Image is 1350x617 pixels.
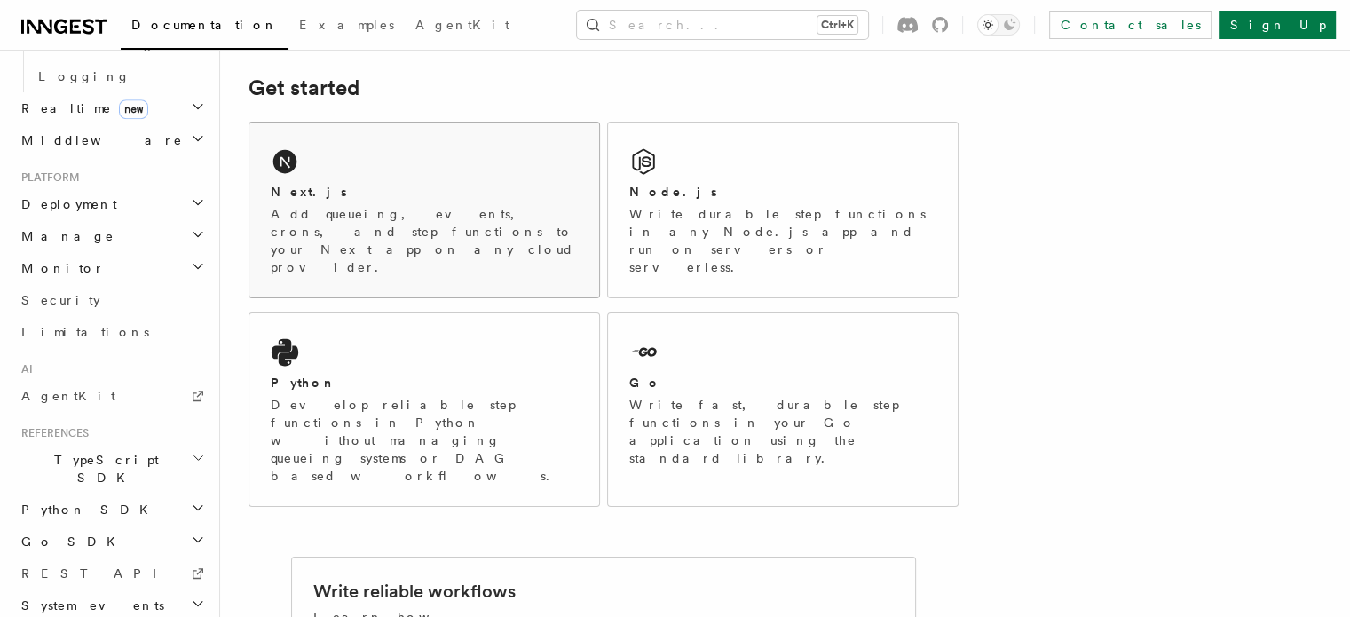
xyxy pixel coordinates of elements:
[131,18,278,32] span: Documentation
[14,451,192,486] span: TypeScript SDK
[14,170,80,185] span: Platform
[1049,11,1212,39] a: Contact sales
[288,5,405,48] a: Examples
[14,252,209,284] button: Monitor
[21,389,115,403] span: AgentKit
[21,566,172,581] span: REST API
[249,75,359,100] a: Get started
[14,501,159,518] span: Python SDK
[271,374,336,392] h2: Python
[629,374,661,392] h2: Go
[607,312,959,507] a: GoWrite fast, durable step functions in your Go application using the standard library.
[249,122,600,298] a: Next.jsAdd queueing, events, crons, and step functions to your Next app on any cloud provider.
[607,122,959,298] a: Node.jsWrite durable step functions in any Node.js app and run on servers or serverless.
[14,362,33,376] span: AI
[31,60,209,92] a: Logging
[21,293,100,307] span: Security
[14,426,89,440] span: References
[14,259,105,277] span: Monitor
[629,396,936,467] p: Write fast, durable step functions in your Go application using the standard library.
[271,396,578,485] p: Develop reliable step functions in Python without managing queueing systems or DAG based workflows.
[14,227,114,245] span: Manage
[119,99,148,119] span: new
[577,11,868,39] button: Search...Ctrl+K
[14,494,209,526] button: Python SDK
[14,316,209,348] a: Limitations
[14,533,126,550] span: Go SDK
[14,526,209,558] button: Go SDK
[14,195,117,213] span: Deployment
[977,14,1020,36] button: Toggle dark mode
[415,18,509,32] span: AgentKit
[21,325,149,339] span: Limitations
[14,220,209,252] button: Manage
[249,312,600,507] a: PythonDevelop reliable step functions in Python without managing queueing systems or DAG based wo...
[14,558,209,589] a: REST API
[629,183,717,201] h2: Node.js
[817,16,857,34] kbd: Ctrl+K
[405,5,520,48] a: AgentKit
[121,5,288,50] a: Documentation
[313,579,516,604] h2: Write reliable workflows
[1219,11,1336,39] a: Sign Up
[14,92,209,124] button: Realtimenew
[14,99,148,117] span: Realtime
[14,124,209,156] button: Middleware
[14,188,209,220] button: Deployment
[14,444,209,494] button: TypeScript SDK
[38,69,130,83] span: Logging
[271,183,347,201] h2: Next.js
[14,380,209,412] a: AgentKit
[14,131,183,149] span: Middleware
[629,205,936,276] p: Write durable step functions in any Node.js app and run on servers or serverless.
[14,597,164,614] span: System events
[299,18,394,32] span: Examples
[271,205,578,276] p: Add queueing, events, crons, and step functions to your Next app on any cloud provider.
[14,284,209,316] a: Security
